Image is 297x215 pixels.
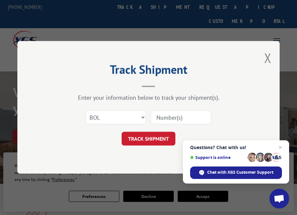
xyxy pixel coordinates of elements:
span: Questions? Chat with us! [190,145,282,150]
input: Number(s) [151,111,211,125]
span: Close chat [276,144,284,151]
div: Enter your information below to track your shipment(s). [50,94,247,102]
div: Chat with XGS Customer Support [190,166,282,179]
h2: Track Shipment [50,65,247,77]
span: Chat with XGS Customer Support [207,169,273,175]
div: Open chat [269,189,289,208]
button: Close modal [264,49,271,67]
button: TRACK SHIPMENT [122,132,175,146]
span: Support is online [190,155,245,160]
